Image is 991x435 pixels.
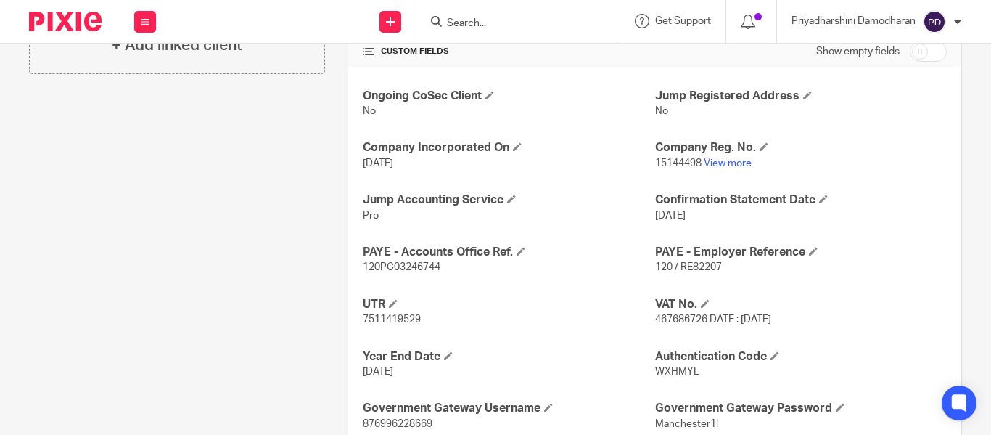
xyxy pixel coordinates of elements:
span: Get Support [655,16,711,26]
span: 467686726 DATE : [DATE] [655,314,771,325]
h4: PAYE - Accounts Office Ref. [363,245,654,260]
h4: Year End Date [363,349,654,365]
h4: Confirmation Statement Date [655,192,947,208]
h4: CUSTOM FIELDS [363,46,654,57]
span: [DATE] [655,211,686,221]
h4: PAYE - Employer Reference [655,245,947,260]
h4: Ongoing CoSec Client [363,89,654,104]
span: WXHMYL [655,367,699,377]
p: Priyadharshini Damodharan [791,14,916,28]
h4: Government Gateway Password [655,401,947,416]
h4: Jump Registered Address [655,89,947,104]
span: [DATE] [363,367,393,377]
a: View more [704,158,752,168]
span: 120PC03246744 [363,262,440,272]
span: 120 / RE82207 [655,262,722,272]
h4: UTR [363,297,654,312]
img: svg%3E [923,10,946,33]
h4: Government Gateway Username [363,401,654,416]
span: [DATE] [363,158,393,168]
label: Show empty fields [816,44,900,59]
h4: Company Incorporated On [363,140,654,155]
input: Search [445,17,576,31]
span: Pro [363,211,379,221]
span: Manchester1! [655,419,718,429]
h4: + Add linked client [112,34,242,57]
span: 876996228669 [363,419,432,429]
h4: Authentication Code [655,349,947,365]
span: 7511419529 [363,314,421,325]
span: 15144498 [655,158,702,168]
h4: Company Reg. No. [655,140,947,155]
h4: Jump Accounting Service [363,192,654,208]
img: Pixie [29,12,102,31]
span: No [363,106,376,116]
h4: VAT No. [655,297,947,312]
span: No [655,106,668,116]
